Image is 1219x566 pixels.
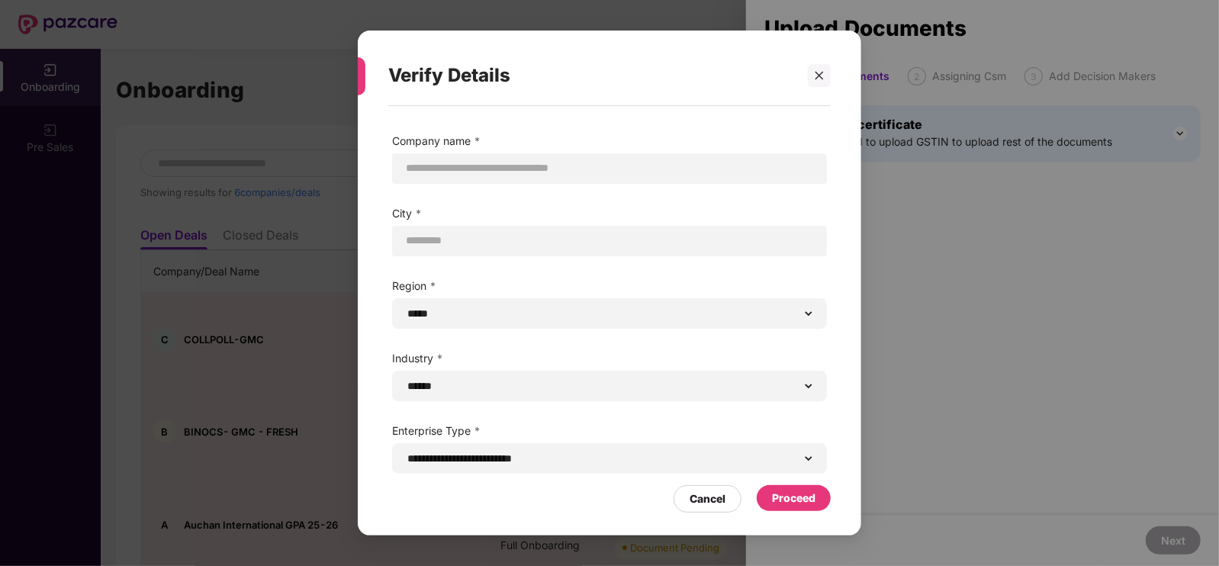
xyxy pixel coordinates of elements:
[392,350,827,367] label: Industry
[392,133,827,150] label: Company name
[388,46,794,105] div: Verify Details
[392,423,827,439] label: Enterprise Type
[392,278,827,294] label: Region
[690,490,725,507] div: Cancel
[392,205,827,222] label: City
[814,70,825,81] span: close
[772,490,815,507] div: Proceed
